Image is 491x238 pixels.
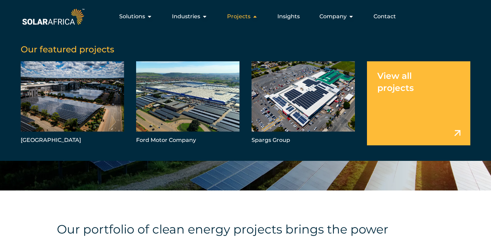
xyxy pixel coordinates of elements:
[21,44,470,54] h5: Our featured projects
[86,10,401,23] nav: Menu
[227,12,250,21] span: Projects
[277,12,300,21] a: Insights
[172,12,200,21] span: Industries
[86,10,401,23] div: Menu Toggle
[21,61,124,145] a: [GEOGRAPHIC_DATA]
[367,61,470,145] a: View all projects
[374,12,396,21] a: Contact
[319,12,347,21] span: Company
[119,12,145,21] span: Solutions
